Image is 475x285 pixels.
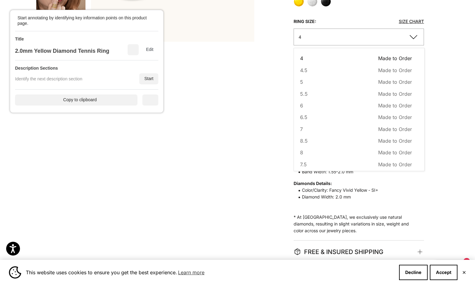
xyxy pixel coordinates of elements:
[378,160,412,168] span: Made to Order
[294,194,418,200] span: Diamond Width: 2.0 mm
[128,44,139,55] div: Delete
[378,90,412,98] span: Made to Order
[9,266,21,279] img: Cookie banner
[378,66,412,74] span: Made to Order
[378,102,412,110] span: Made to Order
[300,125,303,133] span: 7
[300,78,303,86] span: 5
[462,271,466,274] button: Close
[300,66,307,74] span: 4.5
[300,148,303,156] span: 8
[15,65,58,71] div: Description Sections
[300,66,412,74] button: 4.5
[294,123,418,234] p: * At [GEOGRAPHIC_DATA], we exclusively use natural diamonds, resulting in slight variations in si...
[300,90,308,98] span: 5.5
[399,19,424,24] a: Size Chart
[300,113,307,121] span: 6.5
[378,78,412,86] span: Made to Order
[300,125,412,133] button: 7
[15,94,137,106] div: Copy to clipboard
[294,168,418,175] span: Band Width: 1.55-2.0 mm
[294,241,424,263] summary: FREE & INSURED SHIPPING
[141,44,158,55] div: Edit
[15,76,82,82] div: Identify the next description section
[18,15,150,26] div: Start annotating by identifying key information points on this product page.
[294,180,418,187] strong: Diamonds Details:
[26,268,394,277] span: This website uses cookies to ensure you get the best experience.
[300,148,412,156] button: 8
[300,160,307,168] span: 7.5
[300,137,308,145] span: 8.5
[294,29,424,45] button: 4
[300,54,303,62] span: 4
[399,265,428,280] button: Decline
[378,125,412,133] span: Made to Order
[300,160,412,168] button: 7.5
[300,102,412,110] button: 6
[294,187,418,194] span: Color/Clarity: Fancy Vivid Yellow - SI+
[177,268,205,277] a: Learn more
[15,36,24,42] div: Title
[139,73,158,84] div: Start
[300,113,412,121] button: 6.5
[300,78,412,86] button: 5
[300,102,303,110] span: 6
[300,90,412,98] button: 5.5
[378,148,412,156] span: Made to Order
[378,54,412,62] span: Made to Order
[300,54,412,62] button: 4
[430,265,457,280] button: Accept
[15,48,109,54] div: 2.0mm Yellow Diamond Tennis Ring
[378,137,412,145] span: Made to Order
[299,34,301,40] span: 4
[300,137,412,145] button: 8.5
[294,247,383,257] span: FREE & INSURED SHIPPING
[294,17,316,26] legend: Ring size:
[378,113,412,121] span: Made to Order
